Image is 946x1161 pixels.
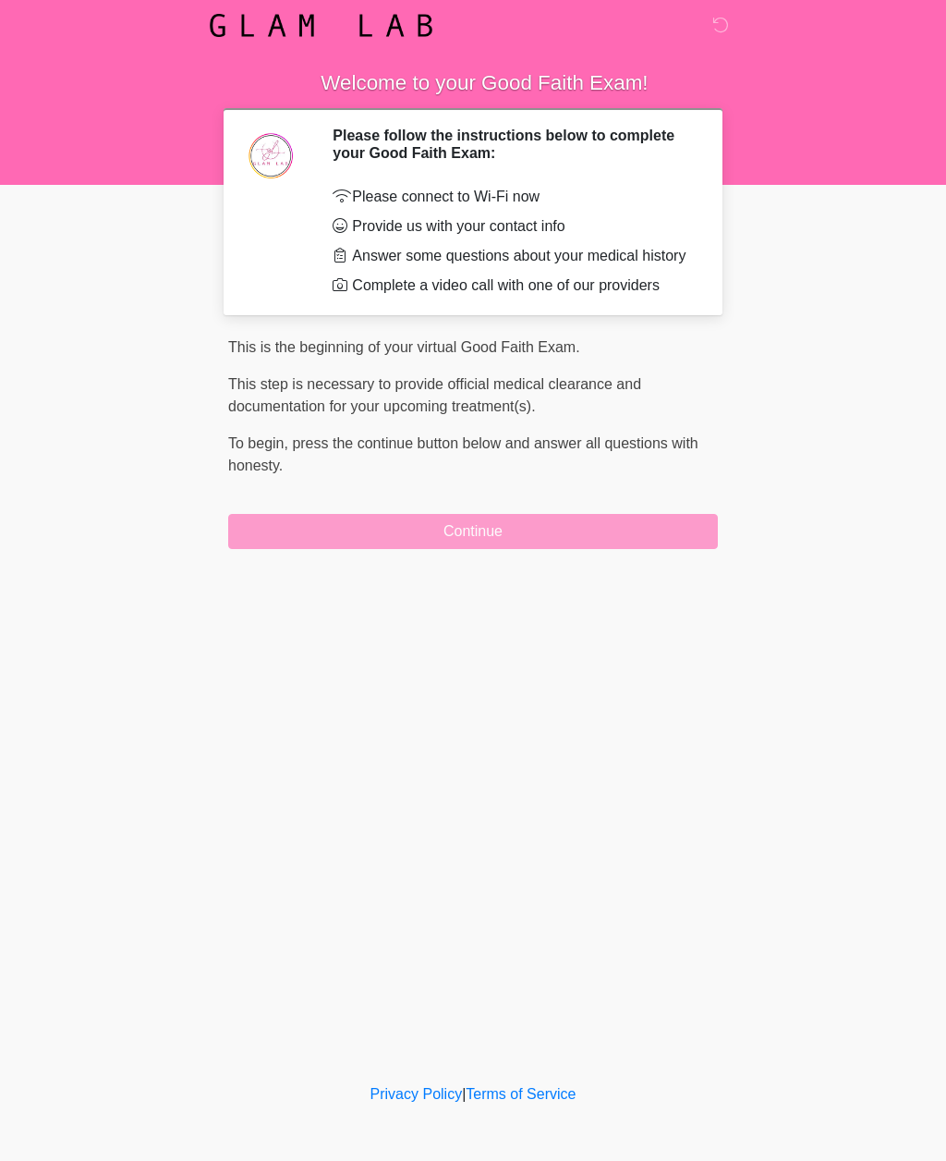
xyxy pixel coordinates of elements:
[210,14,432,37] img: Glam Lab Logo
[333,215,690,238] li: Provide us with your contact info
[462,1086,466,1102] a: |
[333,127,690,162] h2: Please follow the instructions below to complete your Good Faith Exam:
[242,127,297,182] img: Agent Avatar
[370,1086,463,1102] a: Privacy Policy
[333,186,690,208] li: Please connect to Wi-Fi now
[228,435,698,473] span: To begin, ﻿﻿﻿﻿﻿﻿press the continue button below and answer all questions with honesty.
[228,376,641,414] span: This step is necessary to provide official medical clearance and documentation for your upcoming ...
[333,245,690,267] li: Answer some questions about your medical history
[214,67,732,101] h1: ‎ ‎ ‎ ‎ Welcome to your Good Faith Exam!
[228,339,580,355] span: This is the beginning of your virtual Good Faith Exam.
[333,275,690,297] li: Complete a video call with one of our providers
[466,1086,576,1102] a: Terms of Service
